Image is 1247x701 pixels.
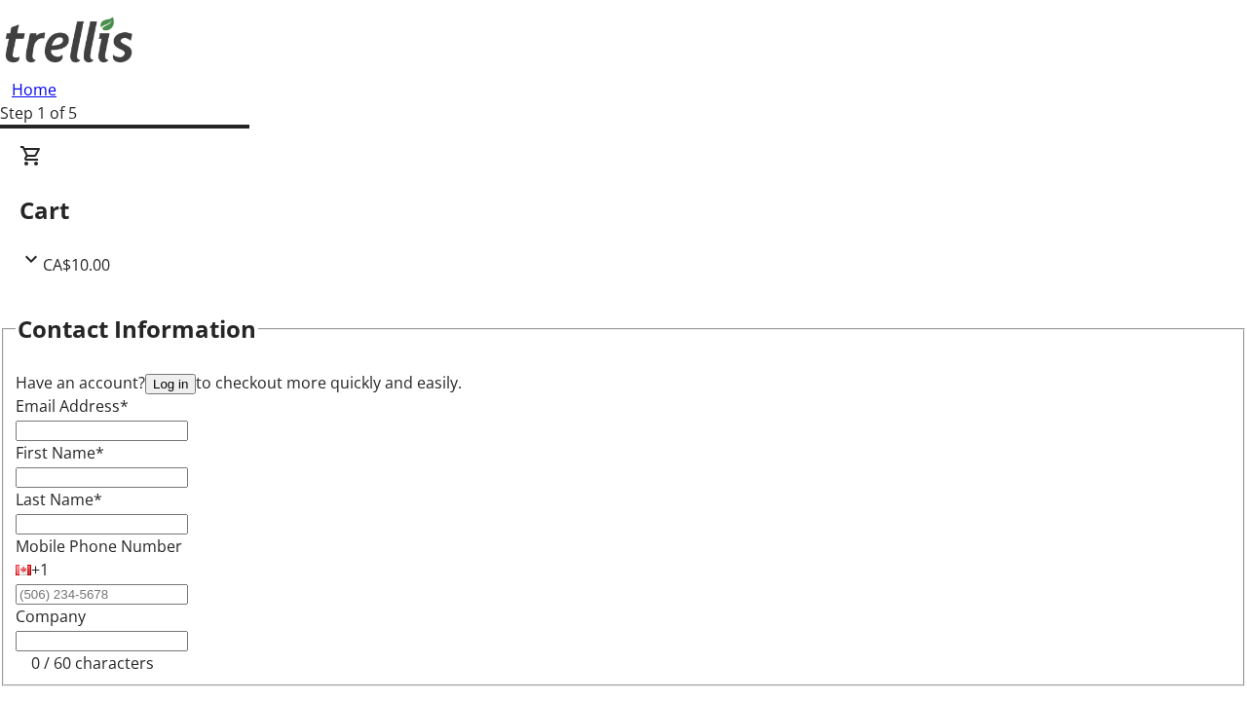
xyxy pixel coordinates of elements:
button: Log in [145,374,196,394]
h2: Contact Information [18,312,256,347]
tr-character-limit: 0 / 60 characters [31,652,154,674]
label: First Name* [16,442,104,463]
h2: Cart [19,193,1228,228]
div: Have an account? to checkout more quickly and easily. [16,371,1231,394]
label: Mobile Phone Number [16,535,182,557]
label: Email Address* [16,395,129,417]
span: CA$10.00 [43,254,110,276]
label: Last Name* [16,489,102,510]
input: (506) 234-5678 [16,584,188,605]
label: Company [16,606,86,627]
div: CartCA$10.00 [19,144,1228,277]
